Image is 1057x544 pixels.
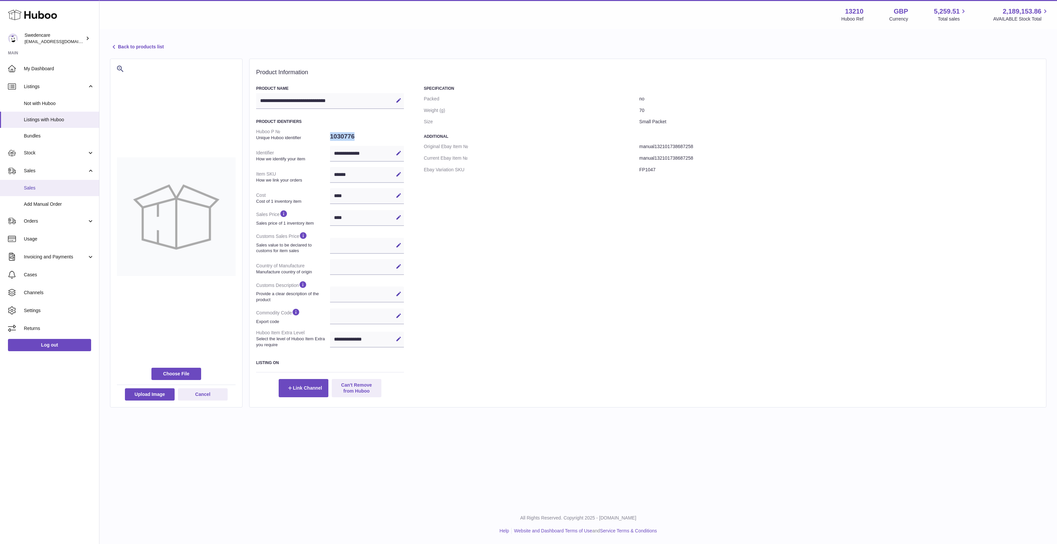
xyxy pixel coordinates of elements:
[500,528,509,533] a: Help
[256,360,404,365] h3: Listing On
[256,278,330,305] dt: Customs Description
[514,528,592,533] a: Website and Dashboard Terms of Use
[256,86,404,91] h3: Product Name
[256,126,330,143] dt: Huboo P №
[125,388,175,400] button: Upload Image
[178,388,228,400] button: Cancel
[993,16,1049,22] span: AVAILABLE Stock Total
[639,141,1039,152] dd: manual132101738687258
[256,69,1039,76] h2: Product Information
[256,327,330,350] dt: Huboo Item Extra Level
[256,156,328,162] strong: How we identify your item
[24,290,94,296] span: Channels
[256,177,328,183] strong: How we link your orders
[24,185,94,191] span: Sales
[24,201,94,207] span: Add Manual Order
[256,119,404,124] h3: Product Identifiers
[25,39,97,44] span: [EMAIL_ADDRESS][DOMAIN_NAME]
[25,32,84,45] div: Swedencare
[24,168,87,174] span: Sales
[8,339,91,351] a: Log out
[639,164,1039,176] dd: FP1047
[24,325,94,332] span: Returns
[424,152,639,164] dt: Current Ebay Item №
[256,168,330,186] dt: Item SKU
[24,66,94,72] span: My Dashboard
[256,220,328,226] strong: Sales price of 1 inventory item
[639,152,1039,164] dd: manual132101738687258
[256,135,328,141] strong: Unique Huboo identifier
[424,86,1039,91] h3: Specification
[110,43,164,51] a: Back to products list
[256,305,330,327] dt: Commodity Code
[512,528,657,534] li: and
[639,116,1039,128] dd: Small Packet
[938,16,967,22] span: Total sales
[105,515,1052,521] p: All Rights Reserved. Copyright 2025 - [DOMAIN_NAME]
[332,379,381,397] button: Can't Remove from Huboo
[256,269,328,275] strong: Manufacture country of origin
[24,307,94,314] span: Settings
[256,207,330,229] dt: Sales Price
[639,105,1039,116] dd: 70
[894,7,908,16] strong: GBP
[256,319,328,325] strong: Export code
[256,147,330,164] dt: Identifier
[256,260,330,277] dt: Country of Manufacture
[256,291,328,302] strong: Provide a clear description of the product
[151,368,201,380] span: Choose File
[256,336,328,348] strong: Select the level of Huboo Item Extra you require
[256,198,328,204] strong: Cost of 1 inventory item
[256,190,330,207] dt: Cost
[993,7,1049,22] a: 2,189,153.86 AVAILABLE Stock Total
[889,16,908,22] div: Currency
[24,117,94,123] span: Listings with Huboo
[841,16,863,22] div: Huboo Ref
[1003,7,1041,16] span: 2,189,153.86
[24,150,87,156] span: Stock
[424,116,639,128] dt: Size
[24,236,94,242] span: Usage
[24,133,94,139] span: Bundles
[845,7,863,16] strong: 13210
[424,141,639,152] dt: Original Ebay Item №
[24,254,87,260] span: Invoicing and Payments
[424,105,639,116] dt: Weight (g)
[600,528,657,533] a: Service Terms & Conditions
[424,93,639,105] dt: Packed
[424,134,1039,139] h3: Additional
[24,272,94,278] span: Cases
[117,157,236,276] img: no-photo-large.jpg
[330,130,404,143] dd: 1030776
[934,7,960,16] span: 5,259.51
[934,7,968,22] a: 5,259.51 Total sales
[8,33,18,43] img: internalAdmin-13210@internal.huboo.com
[24,100,94,107] span: Not with Huboo
[256,242,328,254] strong: Sales value to be declared to customs for item sales
[279,379,328,397] button: Link Channel
[639,93,1039,105] dd: no
[256,229,330,256] dt: Customs Sales Price
[24,83,87,90] span: Listings
[24,218,87,224] span: Orders
[424,164,639,176] dt: Ebay Variation SKU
